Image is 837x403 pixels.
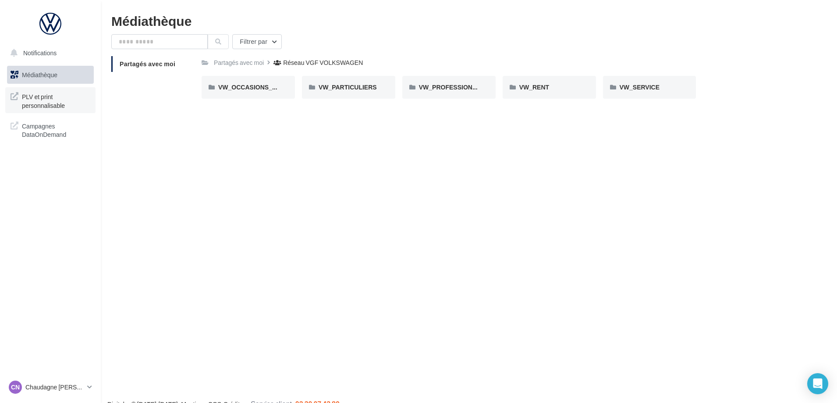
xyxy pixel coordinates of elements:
button: Filtrer par [232,34,282,49]
a: CN Chaudagne [PERSON_NAME] [7,379,94,396]
span: Médiathèque [22,71,57,78]
p: Chaudagne [PERSON_NAME] [25,383,84,392]
a: PLV et print personnalisable [5,87,96,113]
a: Campagnes DataOnDemand [5,117,96,143]
span: VW_PARTICULIERS [319,83,377,91]
span: VW_RENT [519,83,549,91]
span: VW_SERVICE [620,83,660,91]
span: CN [11,383,20,392]
div: Médiathèque [111,14,826,27]
span: PLV et print personnalisable [22,91,90,110]
div: Partagés avec moi [214,58,264,67]
span: Notifications [23,49,57,57]
div: Réseau VGF VOLKSWAGEN [283,58,363,67]
a: Médiathèque [5,66,96,84]
span: VW_OCCASIONS_GARANTIES [218,83,308,91]
span: Partagés avec moi [120,60,175,68]
button: Notifications [5,44,92,62]
span: Campagnes DataOnDemand [22,120,90,139]
div: Open Intercom Messenger [807,373,828,394]
span: VW_PROFESSIONNELS [419,83,489,91]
